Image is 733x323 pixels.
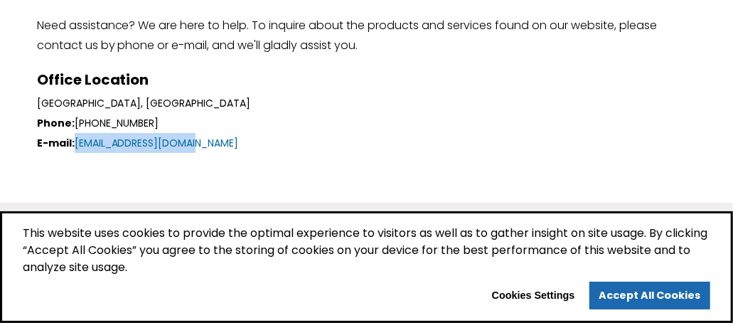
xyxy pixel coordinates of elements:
[37,136,75,150] span: E-mail:
[37,96,251,110] span: [GEOGRAPHIC_DATA], [GEOGRAPHIC_DATA]
[37,116,75,130] span: Phone:
[23,225,710,282] span: This website uses cookies to provide the optimal experience to visitors as well as to gather insi...
[589,282,710,310] a: allow cookies
[482,285,584,307] button: Cookies Settings
[37,16,697,55] p: Need assistance? We are here to help. To inquire about the products and services found on our web...
[75,116,159,130] span: [PHONE_NUMBER]
[75,136,239,150] a: [EMAIL_ADDRESS][DOMAIN_NAME]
